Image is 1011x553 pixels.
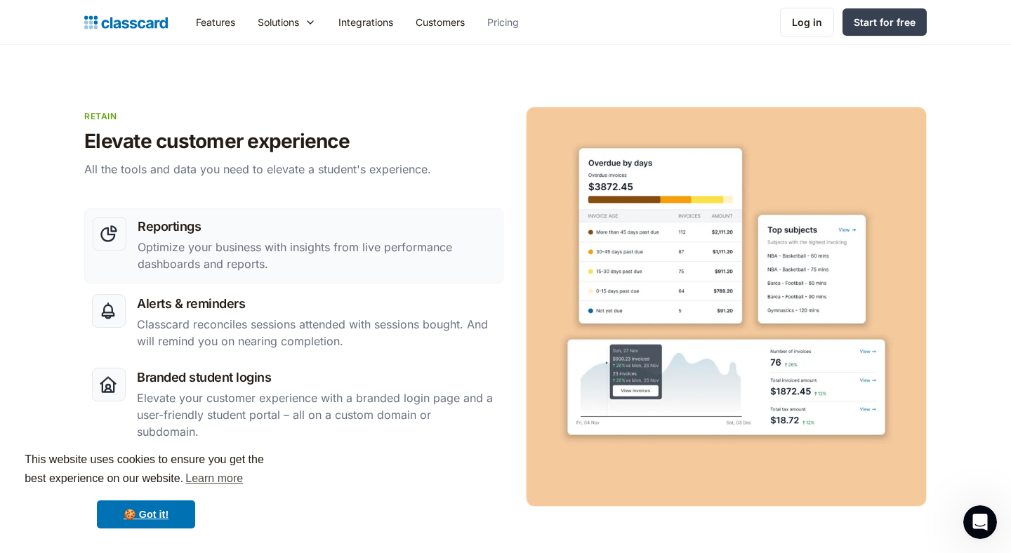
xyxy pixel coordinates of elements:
p: Optimize your business with insights from live performance dashboards and reports. [138,239,495,272]
a: learn more about cookies [183,468,245,489]
a: Features [185,6,246,38]
div: Start for free [854,15,916,29]
span: This website uses cookies to ensure you get the best experience on our website. [25,451,267,489]
h3: Alerts & reminders [137,294,496,313]
div: Solutions [258,15,299,29]
p: Classcard reconciles sessions attended with sessions bought. And will remind you on nearing compl... [137,316,496,349]
a: Logo [84,13,168,32]
img: Reports Dashboard Elements [526,107,927,507]
h3: Reportings [138,217,495,236]
p: Elevate your customer experience with a branded login page and a user-friendly student portal – a... [137,389,496,440]
a: Log in [780,8,834,36]
div: Log in [792,15,822,29]
a: Customers [404,6,476,38]
a: dismiss cookie message [97,500,195,528]
iframe: Intercom live chat [963,505,997,539]
div: Solutions [246,6,327,38]
a: Integrations [327,6,404,38]
a: Start for free [842,8,927,36]
div: cookieconsent [11,438,281,542]
p: retain [84,109,498,123]
a: Pricing [476,6,530,38]
h3: Branded student logins [137,368,496,387]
